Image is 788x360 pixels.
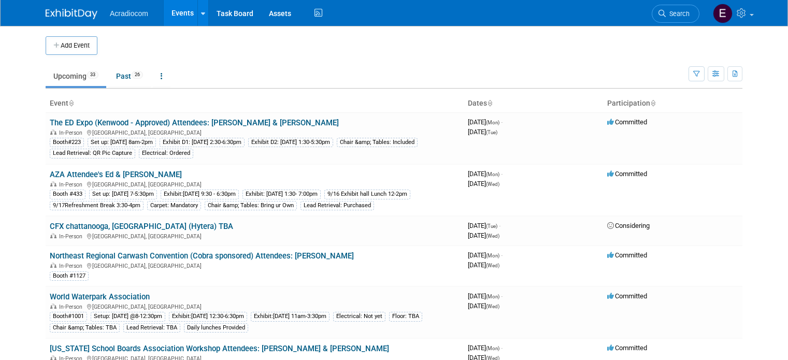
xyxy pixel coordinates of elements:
[486,129,497,135] span: (Tue)
[607,222,650,229] span: Considering
[251,312,329,321] div: Exhibit:[DATE] 11am-3:30pm
[486,223,497,229] span: (Tue)
[713,4,733,23] img: Elizabeth Martinez
[46,9,97,19] img: ExhibitDay
[91,312,165,321] div: Setup: [DATE] @8-12:30pm
[50,233,56,238] img: In-Person Event
[501,292,503,300] span: -
[652,5,699,23] a: Search
[50,180,460,188] div: [GEOGRAPHIC_DATA], [GEOGRAPHIC_DATA]
[468,118,503,126] span: [DATE]
[50,271,89,281] div: Booth #1127
[50,222,233,231] a: CFX chattanooga, [GEOGRAPHIC_DATA] (Hytera) TBA
[87,71,98,79] span: 33
[607,170,647,178] span: Committed
[184,323,248,333] div: Daily lunches Provided
[468,292,503,300] span: [DATE]
[50,302,460,310] div: [GEOGRAPHIC_DATA], [GEOGRAPHIC_DATA]
[300,201,374,210] div: Lead Retrieval: Purchased
[468,232,499,239] span: [DATE]
[46,95,464,112] th: Event
[110,9,148,18] span: Acradiocom
[89,190,157,199] div: Set up: [DATE] 7-5:30pm
[468,261,499,269] span: [DATE]
[160,138,245,147] div: Exhibit D1: [DATE] 2:30-6:30pm
[50,304,56,309] img: In-Person Event
[486,253,499,258] span: (Mon)
[123,323,180,333] div: Lead Retrieval: TBA
[487,99,492,107] a: Sort by Start Date
[59,129,85,136] span: In-Person
[59,233,85,240] span: In-Person
[50,181,56,186] img: In-Person Event
[468,180,499,188] span: [DATE]
[59,263,85,269] span: In-Person
[501,251,503,259] span: -
[50,323,120,333] div: Chair &amp; Tables: TBA
[486,181,499,187] span: (Wed)
[486,120,499,125] span: (Mon)
[486,171,499,177] span: (Mon)
[50,129,56,135] img: In-Person Event
[139,149,193,158] div: Electrical: Ordered
[468,170,503,178] span: [DATE]
[468,222,500,229] span: [DATE]
[88,138,156,147] div: Set up: [DATE] 8am-2pm
[50,263,56,268] img: In-Person Event
[486,263,499,268] span: (Wed)
[50,312,87,321] div: Booth#1001
[389,312,422,321] div: Floor: TBA
[147,201,201,210] div: Carpet: Mandatory
[666,10,690,18] span: Search
[499,222,500,229] span: -
[486,345,499,351] span: (Mon)
[468,128,497,136] span: [DATE]
[50,201,144,210] div: 9/17Refreshment Break 3:30-4pm
[59,304,85,310] span: In-Person
[468,302,499,310] span: [DATE]
[486,233,499,239] span: (Wed)
[205,201,297,210] div: Chair &amp; Tables: Bring ur Own
[501,344,503,352] span: -
[486,304,499,309] span: (Wed)
[607,118,647,126] span: Committed
[50,190,85,199] div: Booth #433
[468,251,503,259] span: [DATE]
[242,190,321,199] div: Exhibit: [DATE] 1:30- 7:00pm
[169,312,247,321] div: Exhibit:[DATE] 12:30-6:30pm
[333,312,385,321] div: Electrical: Not yet
[50,128,460,136] div: [GEOGRAPHIC_DATA], [GEOGRAPHIC_DATA]
[50,232,460,240] div: [GEOGRAPHIC_DATA], [GEOGRAPHIC_DATA]
[486,294,499,299] span: (Mon)
[46,66,106,86] a: Upcoming33
[50,138,84,147] div: Booth#223
[59,181,85,188] span: In-Person
[50,261,460,269] div: [GEOGRAPHIC_DATA], [GEOGRAPHIC_DATA]
[607,292,647,300] span: Committed
[337,138,418,147] div: Chair &amp; Tables: Included
[50,292,150,301] a: World Waterpark Association
[161,190,239,199] div: Exhibit:[DATE] 9:30 - 6:30pm
[501,118,503,126] span: -
[248,138,333,147] div: Exhibit D2: [DATE] 1:30-5:30pm
[324,190,410,199] div: 9/16 Exhibit hall Lunch 12-2pm
[50,170,182,179] a: AZA Attendee's Ed & [PERSON_NAME]
[501,170,503,178] span: -
[46,36,97,55] button: Add Event
[132,71,143,79] span: 26
[650,99,655,107] a: Sort by Participation Type
[468,344,503,352] span: [DATE]
[603,95,742,112] th: Participation
[68,99,74,107] a: Sort by Event Name
[50,149,135,158] div: Lead Retrieval: QR Pic Capture
[50,344,389,353] a: [US_STATE] School Boards Association Workshop Attendees: [PERSON_NAME] & [PERSON_NAME]
[50,118,339,127] a: The ED Expo (Kenwood - Approved) Attendees: [PERSON_NAME] & [PERSON_NAME]
[464,95,603,112] th: Dates
[607,344,647,352] span: Committed
[108,66,151,86] a: Past26
[607,251,647,259] span: Committed
[50,251,354,261] a: Northeast Regional Carwash Convention (Cobra sponsored) Attendees: [PERSON_NAME]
